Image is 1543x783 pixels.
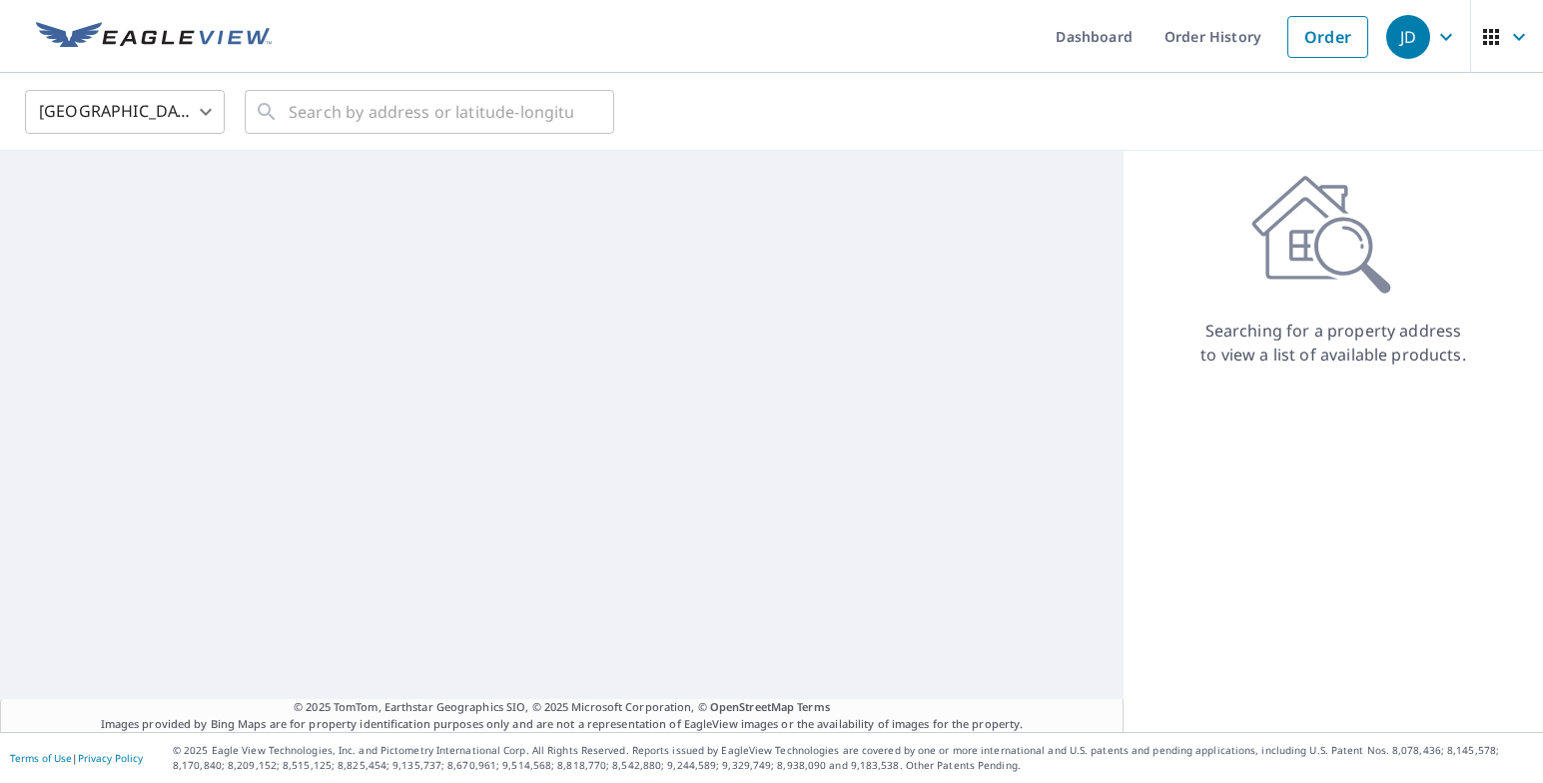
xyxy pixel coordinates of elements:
[294,699,830,716] span: © 2025 TomTom, Earthstar Geographics SIO, © 2025 Microsoft Corporation, ©
[173,743,1533,773] p: © 2025 Eagle View Technologies, Inc. and Pictometry International Corp. All Rights Reserved. Repo...
[78,751,143,765] a: Privacy Policy
[1386,15,1430,59] div: JD
[1287,16,1368,58] a: Order
[10,752,143,764] p: |
[36,22,272,52] img: EV Logo
[710,699,794,714] a: OpenStreetMap
[1199,319,1467,367] p: Searching for a property address to view a list of available products.
[289,84,573,140] input: Search by address or latitude-longitude
[25,84,225,140] div: [GEOGRAPHIC_DATA]
[10,751,72,765] a: Terms of Use
[797,699,830,714] a: Terms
